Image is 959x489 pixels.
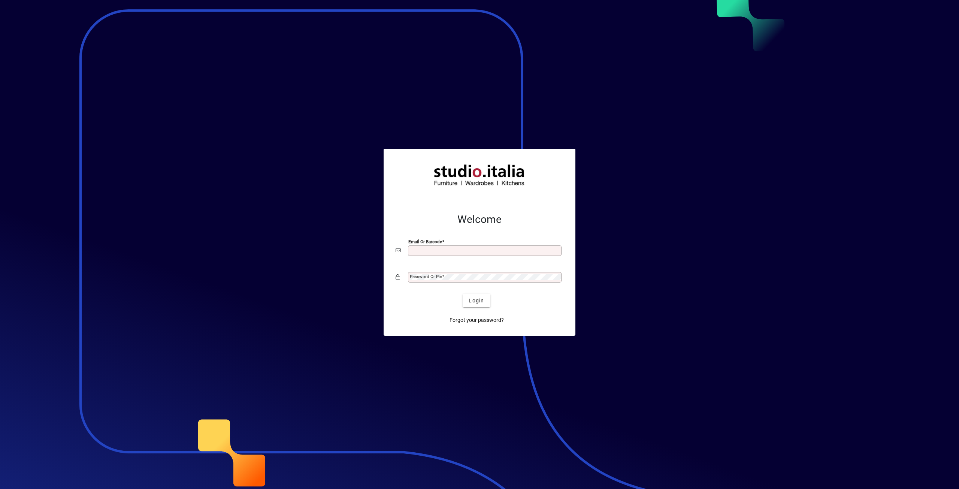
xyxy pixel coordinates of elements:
a: Forgot your password? [447,313,507,327]
button: Login [463,294,490,307]
span: Forgot your password? [450,316,504,324]
mat-label: Password or Pin [410,274,442,279]
h2: Welcome [396,213,563,226]
span: Login [469,297,484,305]
mat-label: Email or Barcode [408,239,442,244]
